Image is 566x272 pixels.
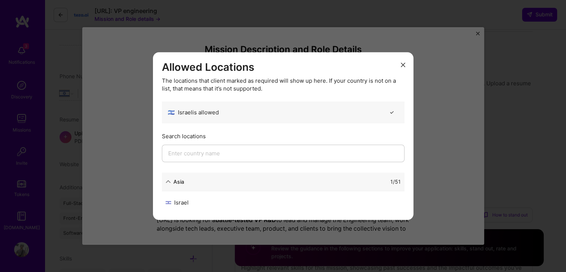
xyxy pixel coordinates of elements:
img: Israel [166,200,171,205]
i: icon ArrowDown [166,179,171,184]
i: icon CheckBlack [389,110,395,115]
div: modal [153,52,413,220]
div: Israel [166,199,283,206]
div: Search locations [162,132,404,140]
div: 1 / 51 [390,178,401,186]
span: 🇮🇱 [168,108,175,116]
h3: Allowed Locations [162,61,404,74]
input: Enter country name [162,145,404,162]
i: icon Close [401,63,405,67]
div: Asia [173,178,184,186]
div: The locations that client marked as required will show up here. If your country is not on a list,... [162,77,404,92]
div: Israel is allowed [168,108,219,116]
